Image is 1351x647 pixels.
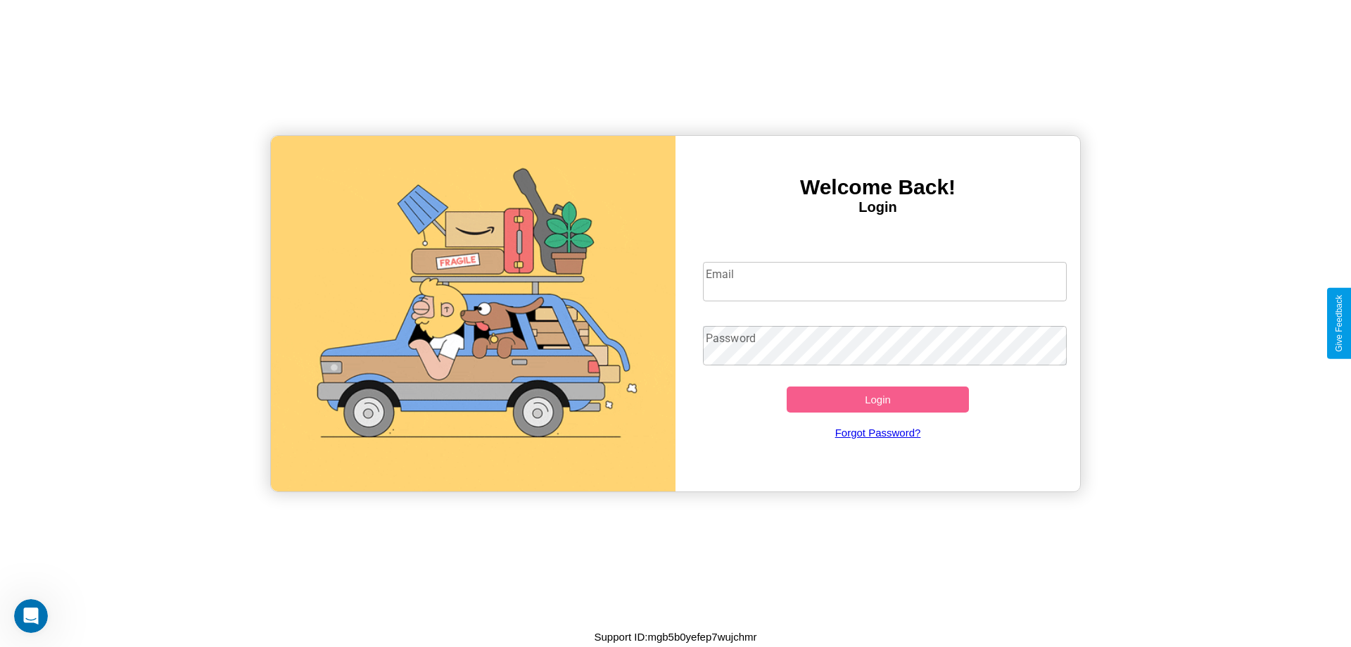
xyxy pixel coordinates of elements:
a: Forgot Password? [696,413,1060,453]
iframe: Intercom live chat [14,599,48,633]
img: gif [271,136,675,491]
div: Give Feedback [1334,295,1344,352]
p: Support ID: mgb5b0yefep7wujchmr [595,627,757,646]
h4: Login [675,199,1080,215]
button: Login [787,387,969,413]
h3: Welcome Back! [675,175,1080,199]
